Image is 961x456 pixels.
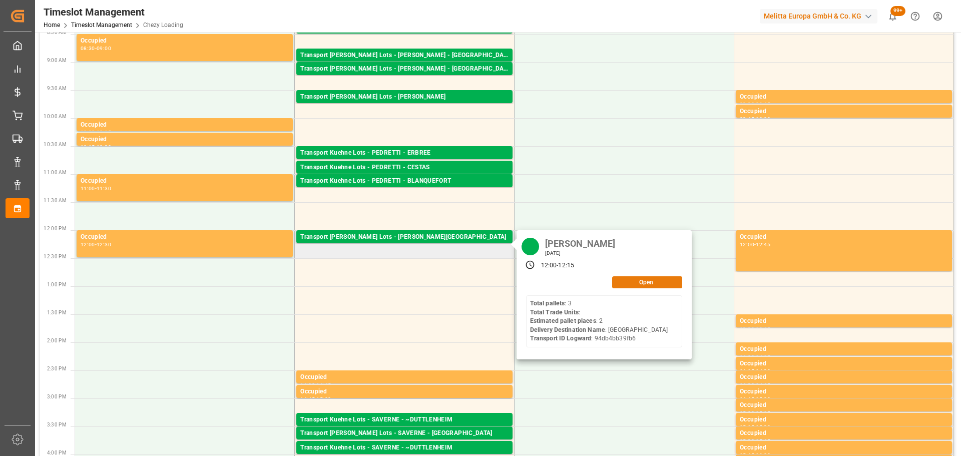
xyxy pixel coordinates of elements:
div: Occupied [81,120,289,130]
div: 14:00 [740,354,754,359]
span: 2:00 PM [47,338,67,343]
div: 09:45 [740,117,754,121]
div: Pallets: ,TU: 380,City: [GEOGRAPHIC_DATA],Arrival: [DATE] 00:00:00 [300,438,509,447]
div: [PERSON_NAME] [542,235,619,250]
div: Occupied [740,316,948,326]
div: Timeslot Management [44,5,183,20]
span: 3:00 PM [47,394,67,399]
div: - [754,425,756,429]
button: Melitta Europa GmbH & Co. KG [760,7,881,26]
div: Transport Kuehne Lots - PEDRETTI - ERBREE [300,148,509,158]
div: Pallets: ,TU: 57,City: CESTAS,Arrival: [DATE] 00:00:00 [300,173,509,181]
div: - [95,242,97,247]
span: 11:00 AM [44,170,67,175]
span: 10:00 AM [44,114,67,119]
span: 9:00 AM [47,58,67,63]
div: 14:30 [300,382,315,387]
div: - [754,438,756,443]
a: Timeslot Management [71,22,132,29]
div: 14:30 [756,369,770,373]
div: 12:15 [558,261,574,270]
span: 9:30 AM [47,86,67,91]
span: 12:00 PM [44,226,67,231]
div: Occupied [740,92,948,102]
div: - [754,382,756,387]
div: Pallets: 1,TU: ,City: [GEOGRAPHIC_DATA][PERSON_NAME],Arrival: [DATE] 00:00:00 [300,61,509,69]
div: 12:00 [740,242,754,247]
div: 09:30 [740,102,754,107]
div: Occupied [740,344,948,354]
div: - [754,117,756,121]
div: Occupied [300,372,509,382]
div: 13:30 [740,326,754,331]
div: Occupied [81,176,289,186]
div: Transport [PERSON_NAME] Lots - SAVERNE - [GEOGRAPHIC_DATA] [300,428,509,438]
div: Occupied [740,428,948,438]
b: Delivery Destination Name [530,326,605,333]
div: 15:30 [756,425,770,429]
div: 10:15 [97,130,111,135]
div: - [315,397,316,401]
div: [DATE] [542,250,619,257]
div: Occupied [740,400,948,410]
div: 11:30 [97,186,111,191]
div: 12:30 [97,242,111,247]
div: : 3 : : 2 : [GEOGRAPHIC_DATA] : 94db4bb39fb6 [530,299,668,343]
div: 12:00 [81,242,95,247]
div: - [95,186,97,191]
div: 15:45 [756,438,770,443]
div: - [754,242,756,247]
div: 15:30 [740,438,754,443]
div: 14:45 [316,382,331,387]
div: 10:30 [97,145,111,149]
div: Melitta Europa GmbH & Co. KG [760,9,877,24]
div: Occupied [740,415,948,425]
div: 12:00 [541,261,557,270]
div: 14:45 [300,397,315,401]
span: 99+ [890,6,905,16]
div: Transport [PERSON_NAME] Lots - [PERSON_NAME] - [GEOGRAPHIC_DATA][PERSON_NAME] [300,51,509,61]
div: 08:30 [81,46,95,51]
div: 15:00 [756,397,770,401]
div: 15:15 [756,410,770,415]
button: Open [612,276,682,288]
div: - [557,261,558,270]
div: Occupied [740,107,948,117]
div: - [95,145,97,149]
div: 14:30 [740,382,754,387]
div: Occupied [740,359,948,369]
span: 1:00 PM [47,282,67,287]
div: Occupied [740,443,948,453]
div: 14:15 [756,354,770,359]
div: 10:15 [81,145,95,149]
b: Transport ID Logward [530,335,592,342]
div: Occupied [740,387,948,397]
div: - [754,326,756,331]
div: Occupied [740,372,948,382]
div: - [754,369,756,373]
div: 14:45 [756,382,770,387]
div: 12:45 [756,242,770,247]
div: Transport [PERSON_NAME] Lots - [PERSON_NAME] [300,92,509,102]
div: Transport [PERSON_NAME] Lots - [PERSON_NAME] - [GEOGRAPHIC_DATA] [300,64,509,74]
div: 15:00 [316,397,331,401]
div: Occupied [81,232,289,242]
button: show 100 new notifications [881,5,904,28]
button: Help Center [904,5,926,28]
a: Home [44,22,60,29]
div: Occupied [300,387,509,397]
div: - [315,382,316,387]
b: Total Trade Units [530,309,579,316]
div: Pallets: 7,TU: 128,City: CARQUEFOU,Arrival: [DATE] 00:00:00 [300,102,509,111]
div: - [754,397,756,401]
div: 15:15 [740,425,754,429]
div: - [754,102,756,107]
span: 11:30 AM [44,198,67,203]
div: 15:00 [740,410,754,415]
div: Pallets: ,TU: 532,City: [GEOGRAPHIC_DATA],Arrival: [DATE] 00:00:00 [300,74,509,83]
div: Pallets: ,TU: 58,City: ~[GEOGRAPHIC_DATA],Arrival: [DATE] 00:00:00 [300,425,509,433]
div: Transport Kuehne Lots - SAVERNE - ~DUTTLENHEIM [300,415,509,425]
span: 12:30 PM [44,254,67,259]
span: 1:30 PM [47,310,67,315]
div: - [95,46,97,51]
